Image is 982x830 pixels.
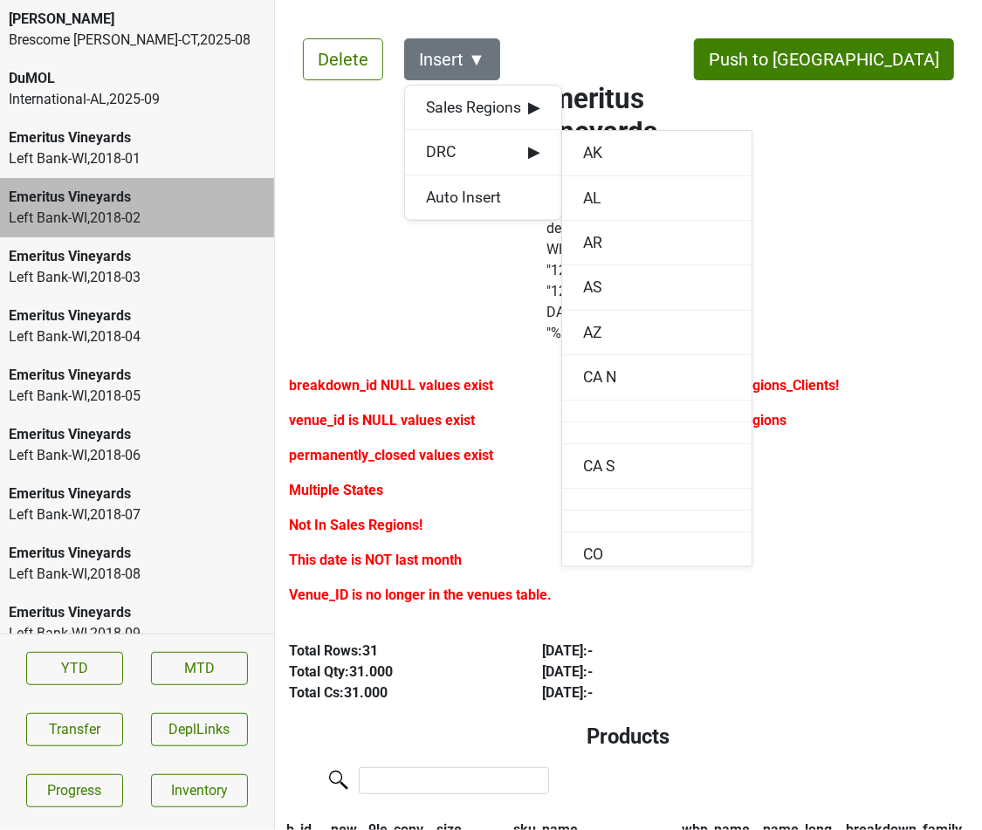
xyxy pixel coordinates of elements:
[303,38,383,80] button: Delete
[9,424,265,445] div: Emeritus Vineyards
[562,355,752,400] div: CA N
[9,365,265,386] div: Emeritus Vineyards
[9,543,265,564] div: Emeritus Vineyards
[26,713,123,746] button: Transfer
[9,602,265,623] div: Emeritus Vineyards
[404,38,500,80] button: Insert ▼
[289,445,493,466] label: permanently_closed values exist
[9,305,265,326] div: Emeritus Vineyards
[9,127,265,148] div: Emeritus Vineyards
[151,652,248,685] a: MTD
[9,564,265,585] div: Left Bank-WI , 2018 - 08
[534,83,660,148] h2: Emeritus Vineyards
[9,187,265,208] div: Emeritus Vineyards
[528,96,540,119] span: ▶
[9,445,265,466] div: Left Bank-WI , 2018 - 06
[528,141,540,163] span: ▶
[289,375,493,396] label: breakdown_id NULL values exist
[543,662,757,683] div: [DATE] : -
[26,774,123,807] a: Progress
[9,246,265,267] div: Emeritus Vineyards
[9,267,265,288] div: Left Bank-WI , 2018 - 03
[562,265,752,310] div: AS
[562,444,752,489] div: CA S
[694,38,954,80] button: Push to [GEOGRAPHIC_DATA]
[151,713,248,746] button: DeplLinks
[289,585,552,606] label: Venue_ID is no longer in the venues table.
[9,148,265,169] div: Left Bank-WI , 2018 - 01
[9,504,265,525] div: Left Bank-WI , 2018 - 07
[543,641,757,662] div: [DATE] : -
[9,68,265,89] div: DuMOL
[562,311,752,355] div: AZ
[426,141,540,163] span: DRC
[546,197,697,344] label: Click to copy query
[151,774,248,807] a: Inventory
[562,221,752,265] div: AR
[289,515,422,536] label: Not In Sales Regions!
[289,550,462,571] label: This date is NOT last month
[9,326,265,347] div: Left Bank-WI , 2018 - 04
[9,30,265,51] div: Brescome [PERSON_NAME]-CT , 2025 - 08
[9,208,265,229] div: Left Bank-WI , 2018 - 02
[26,652,123,685] a: YTD
[289,641,503,662] div: Total Rows: 31
[562,131,752,175] div: AK
[289,683,503,703] div: Total Cs: 31.000
[296,724,961,750] h4: Products
[9,89,265,110] div: International-AL , 2025 - 09
[9,623,265,644] div: Left Bank-WI , 2018 - 09
[9,386,265,407] div: Left Bank-WI , 2018 - 05
[543,683,757,703] div: [DATE] : -
[562,532,752,577] div: CO
[562,176,752,221] div: AL
[426,96,540,119] span: Sales Regions
[405,175,561,220] div: Auto Insert
[9,484,265,504] div: Emeritus Vineyards
[289,662,503,683] div: Total Qty: 31.000
[9,9,265,30] div: [PERSON_NAME]
[289,410,475,431] label: venue_id is NULL values exist
[289,480,383,501] label: Multiple States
